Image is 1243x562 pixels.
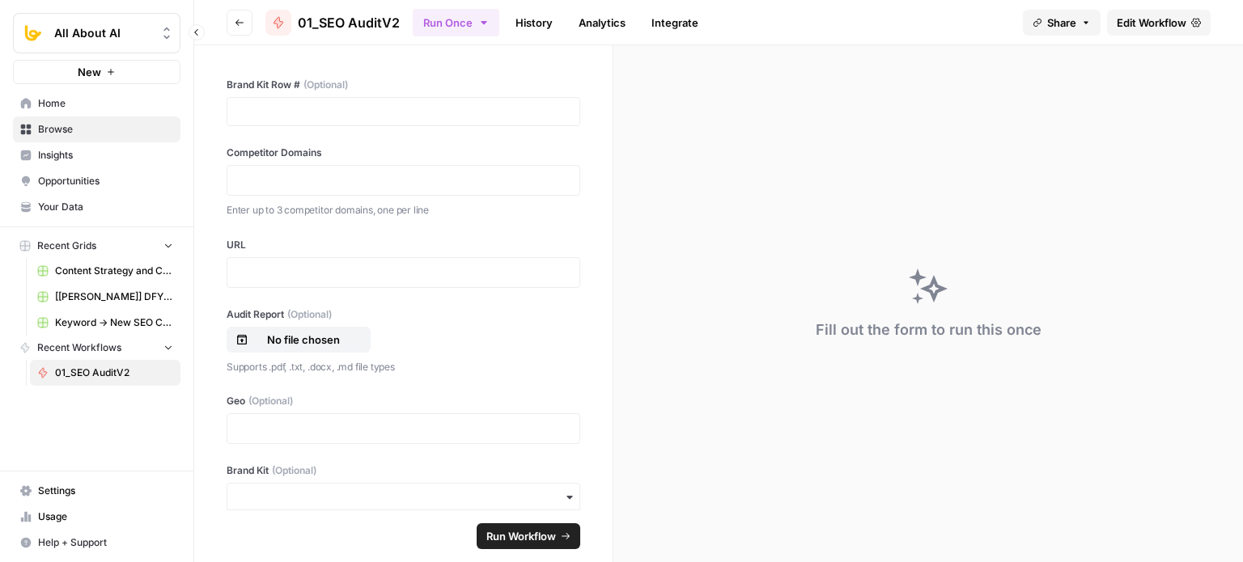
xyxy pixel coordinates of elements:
[1117,15,1186,31] span: Edit Workflow
[30,360,180,386] a: 01_SEO AuditV2
[38,535,173,550] span: Help + Support
[30,284,180,310] a: [[PERSON_NAME]] DFY POC👨‍🦲
[13,91,180,116] a: Home
[477,523,580,549] button: Run Workflow
[506,10,562,36] a: History
[413,9,499,36] button: Run Once
[38,148,173,163] span: Insights
[569,10,635,36] a: Analytics
[1023,10,1101,36] button: Share
[13,504,180,530] a: Usage
[252,332,355,348] p: No file chosen
[13,142,180,168] a: Insights
[13,478,180,504] a: Settings
[227,327,371,353] button: No file chosen
[13,116,180,142] a: Browse
[38,174,173,188] span: Opportunities
[54,25,152,41] span: All About AI
[38,484,173,498] span: Settings
[37,340,121,355] span: Recent Workflows
[78,64,101,80] span: New
[287,307,332,322] span: (Optional)
[13,60,180,84] button: New
[1047,15,1076,31] span: Share
[55,289,173,304] span: [[PERSON_NAME]] DFY POC👨‍🦲
[642,10,708,36] a: Integrate
[227,359,580,375] p: Supports .pdf, .txt, .docx, .md file types
[55,264,173,278] span: Content Strategy and Content Calendar
[13,194,180,220] a: Your Data
[227,238,580,252] label: URL
[265,10,400,36] a: 01_SEO AuditV2
[272,463,316,478] span: (Optional)
[13,530,180,556] button: Help + Support
[55,366,173,380] span: 01_SEO AuditV2
[13,336,180,360] button: Recent Workflows
[486,528,556,544] span: Run Workflow
[30,258,180,284] a: Content Strategy and Content Calendar
[38,509,173,524] span: Usage
[227,307,580,322] label: Audit Report
[227,78,580,92] label: Brand Kit Row #
[298,13,400,32] span: 01_SEO AuditV2
[13,234,180,258] button: Recent Grids
[248,394,293,408] span: (Optional)
[38,96,173,111] span: Home
[303,78,348,92] span: (Optional)
[38,122,173,137] span: Browse
[227,202,580,218] p: Enter up to 3 competitor domains, one per line
[13,168,180,194] a: Opportunities
[816,319,1041,341] div: Fill out the form to run this once
[13,13,180,53] button: Workspace: All About AI
[19,19,48,48] img: All About AI Logo
[38,200,173,214] span: Your Data
[227,394,580,408] label: Geo
[227,463,580,478] label: Brand Kit
[30,310,180,336] a: Keyword -> New SEO Content Workflow ([PERSON_NAME])
[37,239,96,253] span: Recent Grids
[227,146,580,160] label: Competitor Domains
[55,315,173,330] span: Keyword -> New SEO Content Workflow ([PERSON_NAME])
[1107,10,1211,36] a: Edit Workflow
